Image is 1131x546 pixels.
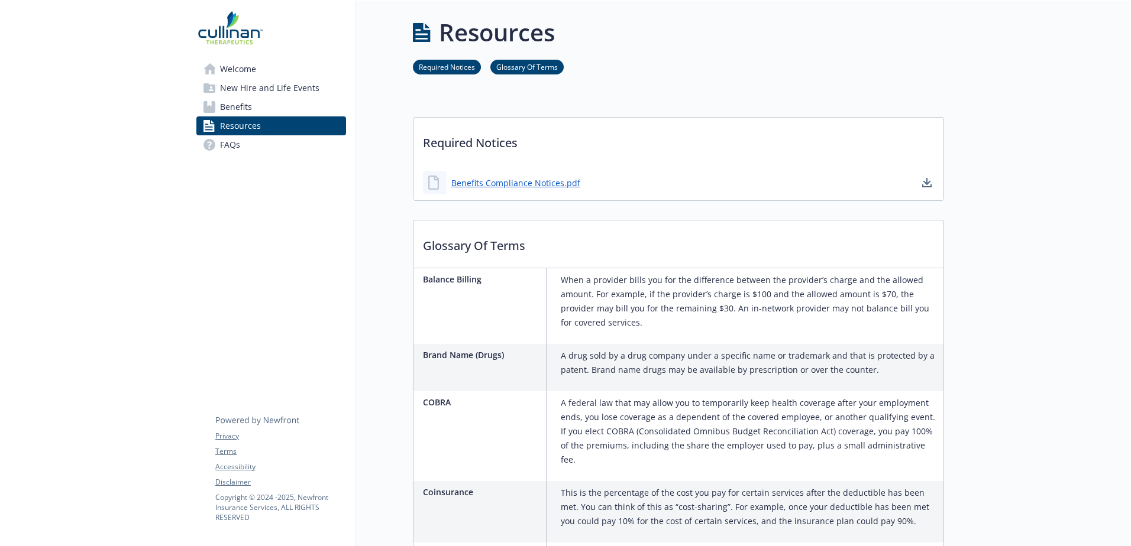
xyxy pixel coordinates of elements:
[561,486,939,528] p: This is the percentage of the cost you pay for certain services after the deductible has been met...
[215,446,345,457] a: Terms
[215,431,345,441] a: Privacy
[215,492,345,522] p: Copyright © 2024 - 2025 , Newfront Insurance Services, ALL RIGHTS RESERVED
[423,486,541,498] p: Coinsurance
[196,116,346,135] a: Resources
[490,61,564,72] a: Glossary Of Terms
[920,175,934,190] a: download document
[220,60,256,79] span: Welcome
[439,15,555,50] h1: Resources
[220,116,261,135] span: Resources
[423,396,541,408] p: COBRA
[423,273,541,285] p: Balance Billing
[196,97,346,116] a: Benefits
[561,349,939,377] p: A drug sold by a drug company under a specific name or trademark and that is protected by a paten...
[413,61,481,72] a: Required Notices
[215,477,345,487] a: Disclaimer
[561,273,939,330] p: When a provider bills you for the difference between the provider’s charge and the allowed amount...
[451,177,580,189] a: Benefits Compliance Notices.pdf
[220,97,252,116] span: Benefits
[196,135,346,154] a: FAQs
[196,60,346,79] a: Welcome
[561,396,939,467] p: A federal law that may allow you to temporarily keep health coverage after your employment ends, ...
[413,118,943,161] p: Required Notices
[413,220,943,264] p: Glossary Of Terms
[196,79,346,97] a: New Hire and Life Events
[220,79,319,97] span: New Hire and Life Events
[220,135,240,154] span: FAQs
[215,461,345,472] a: Accessibility
[423,349,541,361] p: Brand Name (Drugs)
